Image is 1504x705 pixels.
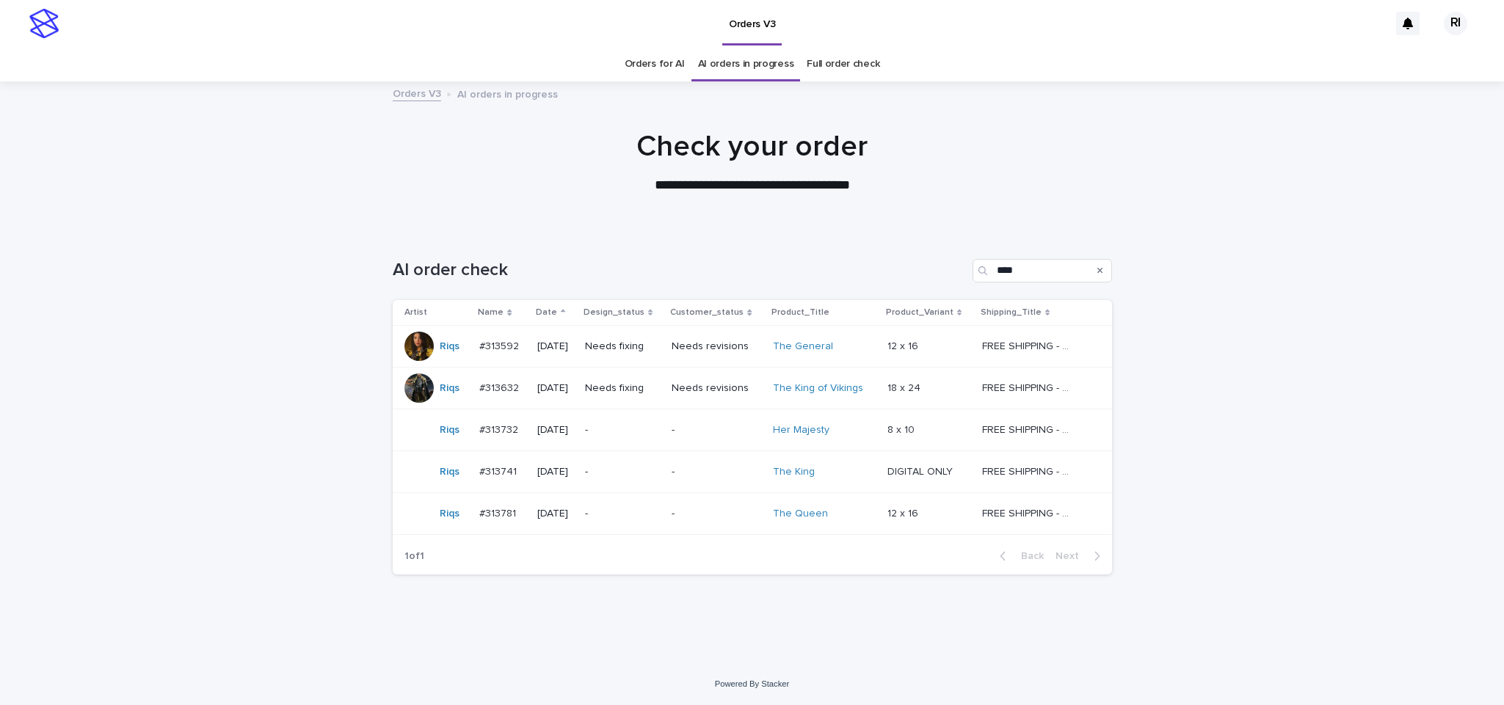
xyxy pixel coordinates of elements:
p: - [672,466,761,478]
p: AI orders in progress [457,85,558,101]
p: - [585,424,661,436]
button: Back [988,549,1050,563]
tr: Riqs #313732#313732 [DATE]--Her Majesty 8 x 108 x 10 FREE SHIPPING - preview in 1-2 business days... [393,409,1112,451]
tr: Riqs #313592#313592 [DATE]Needs fixingNeeds revisionsThe General 12 x 1612 x 16 FREE SHIPPING - p... [393,326,1112,368]
p: #313732 [479,421,521,436]
tr: Riqs #313632#313632 [DATE]Needs fixingNeeds revisionsThe King of Vikings 18 x 2418 x 24 FREE SHIP... [393,368,1112,409]
p: [DATE] [537,466,573,478]
div: RI [1444,12,1467,35]
a: Full order check [807,47,879,81]
p: - [585,508,661,520]
p: FREE SHIPPING - preview in 1-2 business days, after your approval delivery will take 5-10 b.d. [982,337,1077,353]
img: stacker-logo-s-only.png [29,9,59,38]
p: [DATE] [537,382,573,395]
p: Customer_status [670,304,744,321]
p: Needs fixing [585,382,661,395]
p: FREE SHIPPING - preview in 1-2 business days, after your approval delivery will take 5-10 b.d. [982,505,1077,520]
a: Orders for AI [625,47,685,81]
a: The General [773,340,833,353]
p: Name [478,304,504,321]
a: The King [773,466,815,478]
p: Artist [404,304,427,321]
span: Next [1056,551,1088,561]
p: 18 x 24 [887,379,923,395]
a: Powered By Stacker [715,679,789,688]
p: FREE SHIPPING - preview in 1-2 business days, after your approval delivery will take 5-10 b.d. [982,421,1077,436]
p: FREE SHIPPING - preview in 1-2 business days, after your approval delivery will take 5-10 b.d. [982,463,1077,478]
p: - [672,424,761,436]
p: #313741 [479,463,520,478]
tr: Riqs #313741#313741 [DATE]--The King DIGITAL ONLYDIGITAL ONLY FREE SHIPPING - preview in 1-2 busi... [393,451,1112,493]
p: FREE SHIPPING - preview in 1-2 business days, after your approval delivery will take 5-10 b.d. [982,379,1077,395]
span: Back [1012,551,1044,561]
p: 12 x 16 [887,337,921,353]
p: DIGITAL ONLY [887,463,956,478]
p: Design_status [584,304,644,321]
p: #313781 [479,505,519,520]
a: Riqs [440,466,459,478]
p: Needs revisions [672,340,761,353]
p: [DATE] [537,340,573,353]
a: AI orders in progress [698,47,794,81]
p: #313592 [479,337,522,353]
p: 1 of 1 [393,538,436,574]
input: Search [973,259,1112,282]
h1: AI order check [393,260,967,281]
h1: Check your order [393,129,1112,164]
a: Her Majesty [773,424,829,436]
a: Riqs [440,340,459,353]
p: [DATE] [537,424,573,436]
p: 12 x 16 [887,505,921,520]
p: Product_Title [771,304,829,321]
p: Date [536,304,557,321]
a: The King of Vikings [773,382,863,395]
tr: Riqs #313781#313781 [DATE]--The Queen 12 x 1612 x 16 FREE SHIPPING - preview in 1-2 business days... [393,493,1112,535]
p: 8 x 10 [887,421,918,436]
p: - [672,508,761,520]
p: Needs revisions [672,382,761,395]
p: #313632 [479,379,522,395]
p: [DATE] [537,508,573,520]
a: Orders V3 [393,84,441,101]
a: Riqs [440,424,459,436]
p: Product_Variant [886,304,953,321]
button: Next [1050,549,1112,563]
a: Riqs [440,382,459,395]
a: Riqs [440,508,459,520]
p: Needs fixing [585,340,661,353]
p: Shipping_Title [981,304,1042,321]
p: - [585,466,661,478]
a: The Queen [773,508,828,520]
